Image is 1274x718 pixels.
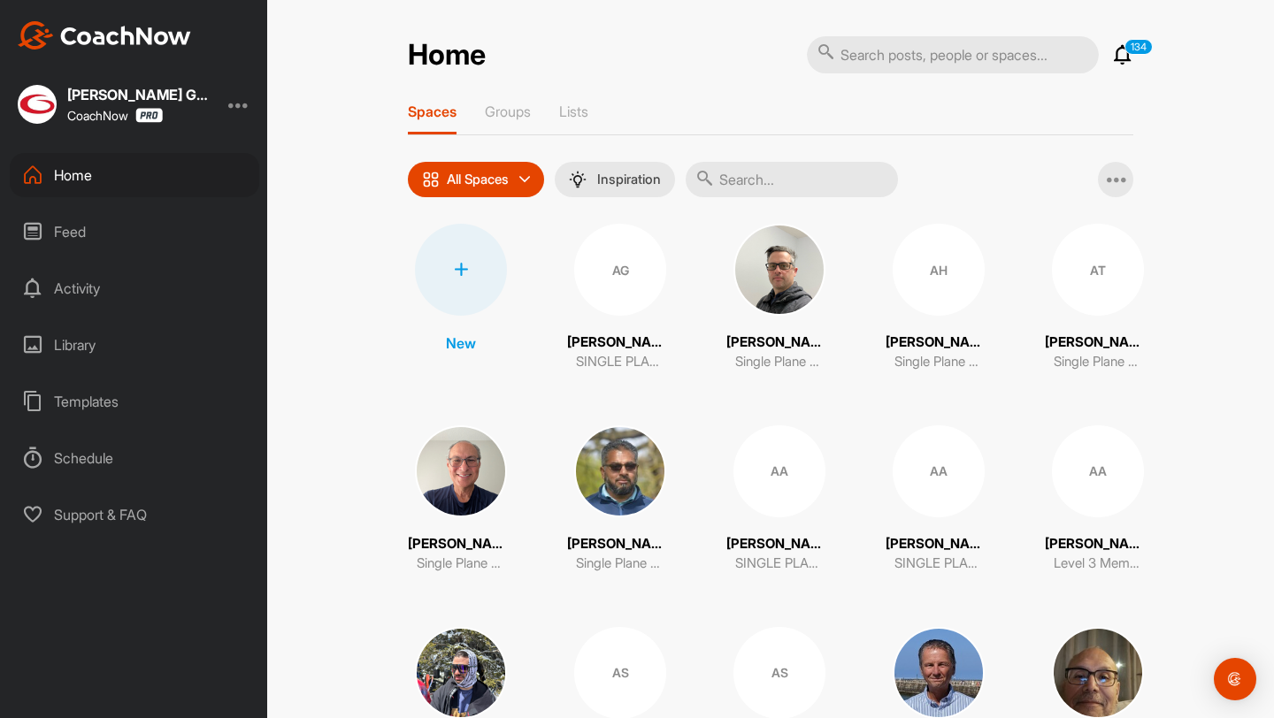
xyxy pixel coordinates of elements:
[67,88,209,102] div: [PERSON_NAME] Golf
[735,352,824,372] p: Single Plane Anywhere Student
[1045,332,1151,353] p: [PERSON_NAME]
[733,224,825,316] img: square_4b4aa52f72cba88b8b1c1ade3b2ef1d5.jpg
[1124,39,1153,55] p: 134
[567,224,673,372] a: AG[PERSON_NAME]SINGLE PLANE ANYWHERE STUDENT
[1052,425,1144,517] div: AA
[408,534,514,554] p: [PERSON_NAME]
[1052,224,1144,316] div: AT
[894,554,983,574] p: SINGLE PLANE ANYWHERE STUDENT
[886,224,992,372] a: AH[PERSON_NAME]Single Plane Anywhere Student
[686,162,898,197] input: Search...
[10,210,259,254] div: Feed
[726,425,833,574] a: AA[PERSON_NAME]SINGLE PLANE ANYWHERE STUDENT
[569,171,587,188] img: menuIcon
[10,153,259,197] div: Home
[886,425,992,574] a: AA[PERSON_NAME]SINGLE PLANE ANYWHERE STUDENT
[408,38,486,73] h2: Home
[408,425,514,574] a: [PERSON_NAME]Single Plane Anywhere
[10,493,259,537] div: Support & FAQ
[1045,534,1151,554] p: [PERSON_NAME]
[726,332,833,353] p: [PERSON_NAME]
[135,108,163,123] img: CoachNow Pro
[1054,352,1142,372] p: Single Plane Anywhere Student
[10,379,259,424] div: Templates
[559,103,588,120] p: Lists
[576,352,664,372] p: SINGLE PLANE ANYWHERE STUDENT
[894,352,983,372] p: Single Plane Anywhere Student
[886,332,992,353] p: [PERSON_NAME]
[735,554,824,574] p: SINGLE PLANE ANYWHERE STUDENT
[1045,425,1151,574] a: AA[PERSON_NAME]Level 3 Member
[726,224,833,372] a: [PERSON_NAME]Single Plane Anywhere Student
[485,103,531,120] p: Groups
[447,172,509,187] p: All Spaces
[567,425,673,574] a: [PERSON_NAME]Single Plane Anywhere Student
[10,323,259,367] div: Library
[446,332,476,354] p: New
[1045,224,1151,372] a: AT[PERSON_NAME]Single Plane Anywhere Student
[408,103,457,120] p: Spaces
[574,224,666,316] div: AG
[574,425,666,517] img: square_a6b4686ee9a08d0db8e7c74ec9c76e01.jpg
[10,266,259,310] div: Activity
[18,21,191,50] img: CoachNow
[567,332,673,353] p: [PERSON_NAME]
[415,425,507,517] img: square_efec7e6156e34b5ec39e051625aea1a9.jpg
[597,172,661,187] p: Inspiration
[10,436,259,480] div: Schedule
[807,36,1099,73] input: Search posts, people or spaces...
[567,534,673,554] p: [PERSON_NAME]
[576,554,664,574] p: Single Plane Anywhere Student
[18,85,57,124] img: square_0aee7b555779b671652530bccc5f12b4.jpg
[422,171,440,188] img: icon
[733,425,825,517] div: AA
[1054,554,1142,574] p: Level 3 Member
[893,425,985,517] div: AA
[726,534,833,554] p: [PERSON_NAME]
[417,554,505,574] p: Single Plane Anywhere
[67,108,163,123] div: CoachNow
[886,534,992,554] p: [PERSON_NAME]
[1214,658,1256,700] div: Open Intercom Messenger
[893,224,985,316] div: AH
